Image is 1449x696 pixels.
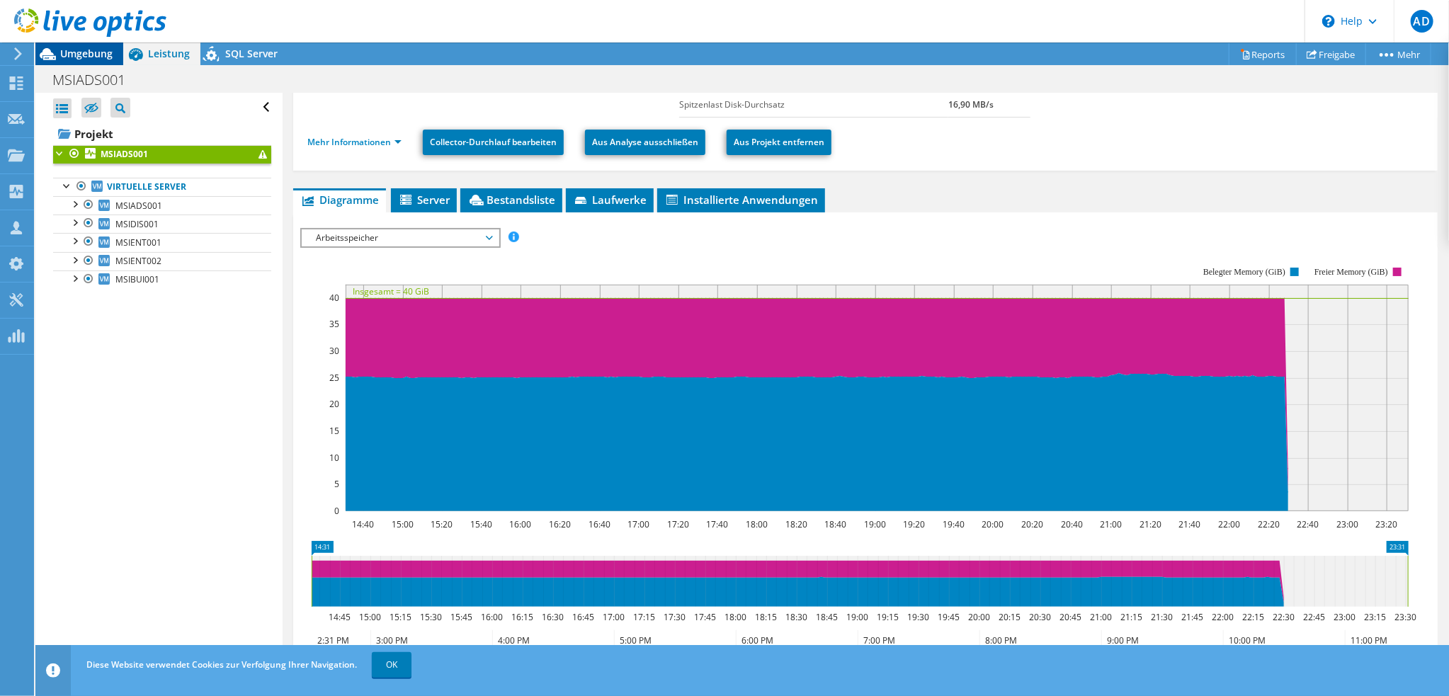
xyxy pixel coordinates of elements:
a: MSIENT002 [53,252,271,270]
text: 15:20 [431,518,453,530]
text: 21:30 [1152,611,1174,623]
a: MSIBUI001 [53,270,271,289]
text: 20:00 [969,611,991,623]
span: MSIENT001 [115,236,161,249]
span: Diagramme [300,193,379,207]
text: 15:00 [360,611,382,623]
text: 23:30 [1395,611,1417,623]
text: 15 [329,425,339,437]
text: 16:45 [573,611,595,623]
text: 16:00 [482,611,504,623]
text: 14:40 [353,518,375,530]
b: 16,90 MB/s [948,98,994,110]
b: MSIADS001 [101,148,148,160]
text: 21:15 [1121,611,1143,623]
text: 20:40 [1062,518,1084,530]
text: 20 [329,398,339,410]
span: MSIBUI001 [115,273,159,285]
svg: \n [1322,15,1335,28]
text: 22:00 [1219,518,1241,530]
text: 17:45 [695,611,717,623]
text: 17:00 [603,611,625,623]
text: 15:45 [451,611,473,623]
text: 16:30 [542,611,564,623]
text: 18:20 [786,518,808,530]
text: 18:00 [725,611,747,623]
text: 21:20 [1140,518,1162,530]
a: Aus Projekt entfernen [727,130,831,155]
text: 20:15 [999,611,1021,623]
text: 21:45 [1182,611,1204,623]
span: Installierte Anwendungen [664,193,818,207]
text: 19:40 [943,518,965,530]
a: MSIDIS001 [53,215,271,233]
text: 19:45 [938,611,960,623]
text: 23:15 [1365,611,1387,623]
h1: MSIADS001 [46,72,147,88]
span: Arbeitsspeicher [309,229,491,246]
text: 25 [329,372,339,384]
a: MSIADS001 [53,145,271,164]
a: Projekt [53,122,271,145]
a: Virtuelle Server [53,178,271,196]
text: 22:20 [1258,518,1280,530]
text: 22:30 [1273,611,1295,623]
text: 18:30 [786,611,808,623]
text: 19:15 [877,611,899,623]
span: MSIDIS001 [115,218,159,230]
span: Laufwerke [573,193,647,207]
span: Diese Website verwendet Cookies zur Verfolgung Ihrer Navigation. [86,658,357,671]
text: 18:45 [817,611,839,623]
a: Reports [1229,43,1297,65]
a: MSIENT001 [53,233,271,251]
text: 19:30 [908,611,930,623]
text: Insgesamt = 40 GiB [353,285,429,297]
text: 30 [329,345,339,357]
text: 15:40 [471,518,493,530]
text: 22:00 [1212,611,1234,623]
a: Collector-Durchlauf bearbeiten [423,130,564,155]
text: 20:00 [982,518,1004,530]
text: 20:20 [1022,518,1044,530]
text: 23:00 [1334,611,1356,623]
text: 16:40 [589,518,611,530]
text: 22:40 [1297,518,1319,530]
text: 14:45 [329,611,351,623]
text: 23:20 [1376,518,1398,530]
text: 16:20 [550,518,572,530]
a: MSIADS001 [53,196,271,215]
text: 17:20 [668,518,690,530]
text: 19:20 [904,518,926,530]
span: MSIADS001 [115,200,162,212]
text: 18:00 [746,518,768,530]
text: 21:00 [1091,611,1113,623]
text: 19:00 [865,518,887,530]
text: 15:15 [390,611,412,623]
span: SQL Server [225,47,278,60]
text: Belegter Memory (GiB) [1203,267,1285,277]
text: 23:00 [1337,518,1359,530]
text: 15:00 [392,518,414,530]
span: Bestandsliste [467,193,555,207]
text: 17:40 [707,518,729,530]
text: 10 [329,452,339,464]
text: 22:45 [1304,611,1326,623]
span: Server [398,193,450,207]
text: Freier Memory (GiB) [1314,267,1388,277]
text: 5 [334,478,339,490]
text: 21:00 [1101,518,1123,530]
span: MSIENT002 [115,255,161,267]
text: 17:15 [634,611,656,623]
text: 20:45 [1060,611,1082,623]
span: Leistung [148,47,190,60]
text: 21:40 [1179,518,1201,530]
a: Aus Analyse ausschließen [585,130,705,155]
a: Mehr [1365,43,1431,65]
text: 16:00 [510,518,532,530]
a: Mehr Informationen [307,136,402,148]
text: 15:30 [421,611,443,623]
a: Freigabe [1296,43,1366,65]
text: 18:15 [756,611,778,623]
text: 22:15 [1243,611,1265,623]
text: 17:30 [664,611,686,623]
